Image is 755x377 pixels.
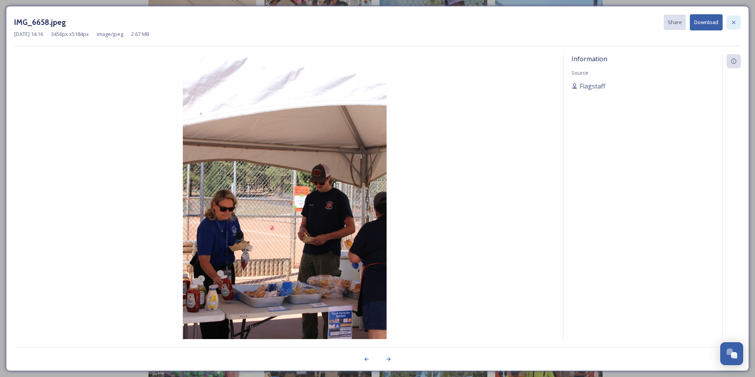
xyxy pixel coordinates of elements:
[664,15,686,30] button: Share
[14,54,555,360] img: IMG_6658.jpeg
[51,30,89,38] span: 3456 px x 5184 px
[571,69,588,76] span: Source
[690,14,723,30] button: Download
[131,30,149,38] span: 2.67 MB
[571,55,607,63] span: Information
[14,30,43,38] span: [DATE] 14:16
[720,342,743,365] button: Open Chat
[580,81,605,91] span: Flagstaff
[97,30,123,38] span: image/jpeg
[14,17,66,28] h3: IMG_6658.jpeg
